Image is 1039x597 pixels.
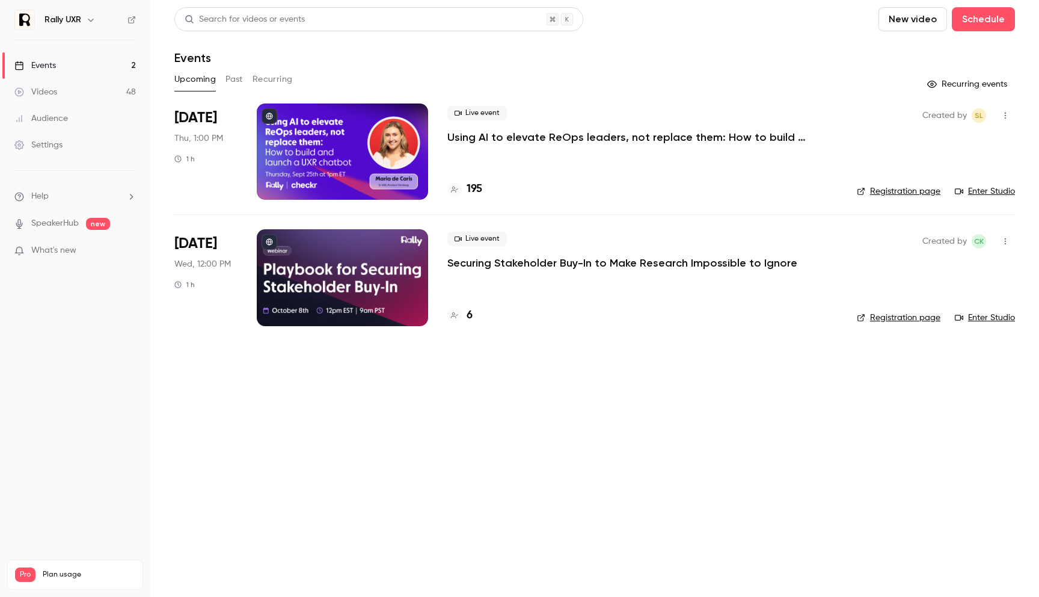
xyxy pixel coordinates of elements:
div: Audience [14,113,68,125]
a: SpeakerHub [31,217,79,230]
button: Recurring [253,70,293,89]
h6: Rally UXR [44,14,81,26]
span: What's new [31,244,76,257]
span: [DATE] [174,108,217,128]
h1: Events [174,51,211,65]
iframe: Noticeable Trigger [121,246,136,256]
span: Caroline Kearney [972,234,986,249]
div: Sep 25 Thu, 1:00 PM (America/Toronto) [174,104,238,200]
li: help-dropdown-opener [14,190,136,203]
span: SL [975,108,983,123]
button: Schedule [952,7,1015,31]
span: [DATE] [174,234,217,253]
span: Thu, 1:00 PM [174,132,223,144]
div: 1 h [174,280,195,289]
a: 6 [447,308,473,324]
a: Using AI to elevate ReOps leaders, not replace them: How to build and launch a UXR chatbot [447,130,808,144]
img: Rally UXR [15,10,34,29]
a: Registration page [857,312,940,324]
div: 1 h [174,154,195,164]
span: Pro [15,568,35,582]
button: New video [878,7,947,31]
a: Enter Studio [955,185,1015,197]
span: Plan usage [43,570,135,580]
span: Wed, 12:00 PM [174,258,231,270]
span: new [86,218,110,230]
a: Enter Studio [955,312,1015,324]
span: CK [974,234,984,249]
a: 195 [447,181,482,197]
div: Settings [14,139,63,151]
h4: 195 [467,181,482,197]
span: Live event [447,232,507,246]
a: Registration page [857,185,940,197]
span: Created by [922,108,967,123]
button: Upcoming [174,70,216,89]
div: Search for videos or events [185,13,305,26]
span: Help [31,190,49,203]
span: Live event [447,106,507,120]
button: Recurring events [922,75,1015,94]
h4: 6 [467,308,473,324]
div: Oct 8 Wed, 12:00 PM (America/New York) [174,229,238,326]
span: Created by [922,234,967,249]
div: Events [14,60,56,72]
div: Videos [14,86,57,98]
a: Securing Stakeholder Buy-In to Make Research Impossible to Ignore [447,256,797,270]
span: Sydney Lawson [972,108,986,123]
button: Past [225,70,243,89]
